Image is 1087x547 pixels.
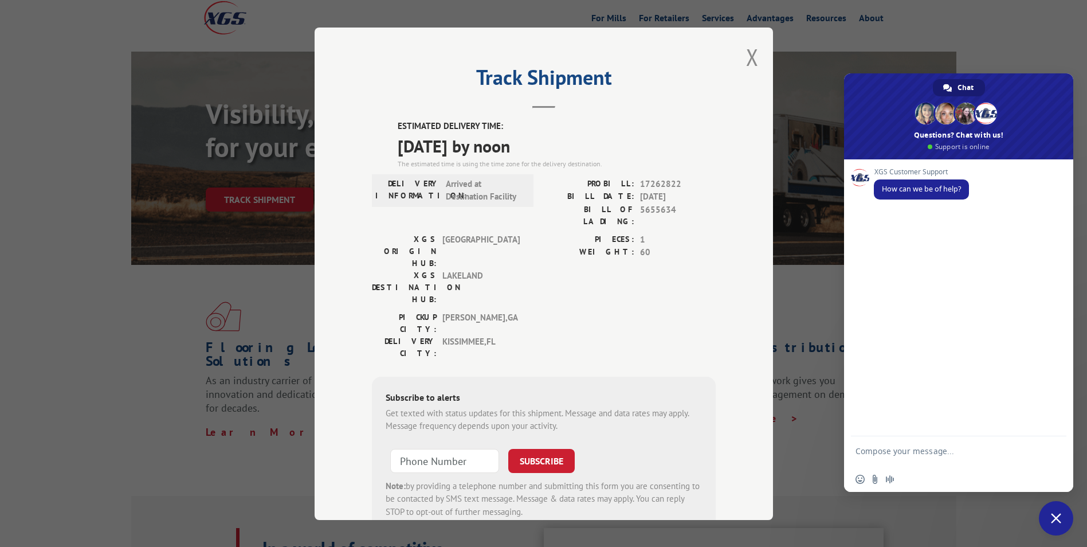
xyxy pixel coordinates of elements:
span: [DATE] [640,190,716,204]
label: BILL DATE: [544,190,634,204]
label: XGS DESTINATION HUB: [372,269,437,305]
span: Chat [957,79,974,96]
strong: Note: [386,480,406,491]
div: by providing a telephone number and submitting this form you are consenting to be contacted by SM... [386,479,702,518]
span: [DATE] by noon [398,132,716,158]
input: Phone Number [390,448,499,472]
label: PROBILL: [544,177,634,190]
span: KISSIMMEE , FL [442,335,520,359]
textarea: Compose your message... [856,446,1037,467]
span: [PERSON_NAME] , GA [442,311,520,335]
label: PICKUP CITY: [372,311,437,335]
label: BILL OF LADING: [544,203,634,227]
h2: Track Shipment [372,69,716,91]
label: WEIGHT: [544,246,634,259]
div: Chat [933,79,985,96]
button: Close modal [746,42,759,72]
span: Insert an emoji [856,475,865,484]
label: ESTIMATED DELIVERY TIME: [398,120,716,133]
span: Arrived at Destination Facility [446,177,523,203]
div: Close chat [1039,501,1073,536]
span: XGS Customer Support [874,168,969,176]
span: 1 [640,233,716,246]
label: DELIVERY CITY: [372,335,437,359]
div: Subscribe to alerts [386,390,702,407]
span: Send a file [870,475,880,484]
span: 60 [640,246,716,259]
div: The estimated time is using the time zone for the delivery destination. [398,158,716,169]
span: How can we be of help? [882,184,961,194]
button: SUBSCRIBE [508,448,575,472]
label: DELIVERY INFORMATION: [375,177,440,203]
label: XGS ORIGIN HUB: [372,233,437,269]
div: Get texted with status updates for this shipment. Message and data rates may apply. Message frequ... [386,407,702,432]
span: [GEOGRAPHIC_DATA] [442,233,520,269]
label: PIECES: [544,233,634,246]
span: Audio message [885,475,894,484]
span: LAKELAND [442,269,520,305]
span: 17262822 [640,177,716,190]
span: 5655634 [640,203,716,227]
